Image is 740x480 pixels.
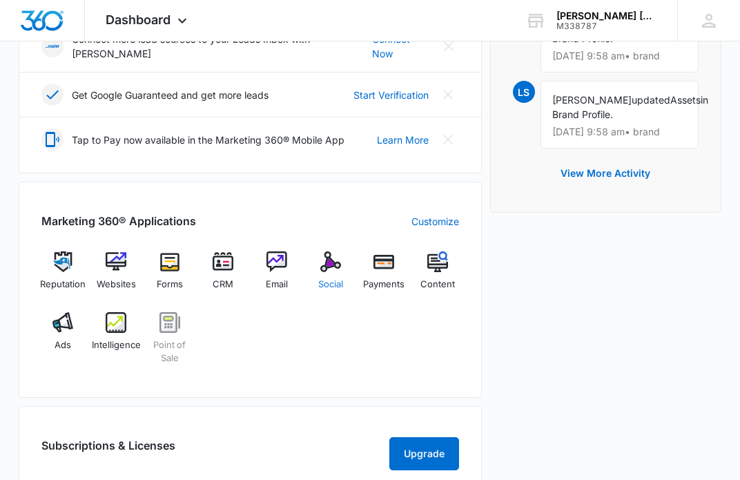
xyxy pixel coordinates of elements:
p: Connect more lead sources to your Leads Inbox with [PERSON_NAME] [72,32,372,61]
a: Connect Now [372,32,429,61]
span: Forms [157,278,183,291]
a: Point of Sale [148,312,191,375]
span: [PERSON_NAME] [552,94,632,106]
a: Intelligence [95,312,137,375]
button: Close [437,84,459,106]
button: Upgrade [389,437,459,470]
a: Email [255,251,298,301]
span: Dashboard [106,12,171,27]
span: Email [266,278,288,291]
a: Start Verification [353,88,429,102]
span: Payments [363,278,405,291]
a: Content [416,251,459,301]
a: Learn More [377,133,429,147]
p: Tap to Pay now available in the Marketing 360® Mobile App [72,133,344,147]
a: Forms [148,251,191,301]
button: Close [438,35,458,57]
span: LS [513,81,535,103]
p: [DATE] 9:58 am • brand [552,51,687,61]
span: Assets [670,94,701,106]
p: [DATE] 9:58 am • brand [552,127,687,137]
p: Get Google Guaranteed and get more leads [72,88,269,102]
span: Point of Sale [148,338,191,365]
a: Websites [95,251,137,301]
a: Ads [41,312,84,375]
button: Close [437,128,459,151]
span: Intelligence [92,338,141,352]
a: Social [309,251,352,301]
span: Websites [97,278,136,291]
span: Reputation [40,278,86,291]
a: Customize [411,214,459,229]
button: View More Activity [547,157,664,190]
span: Social [318,278,343,291]
div: account id [556,21,657,31]
span: Ads [55,338,71,352]
span: updated [632,94,670,106]
a: Reputation [41,251,84,301]
a: Payments [362,251,405,301]
h2: Subscriptions & Licenses [41,437,175,465]
a: CRM [202,251,245,301]
h2: Marketing 360® Applications [41,213,196,229]
div: account name [556,10,657,21]
span: Content [420,278,455,291]
span: CRM [213,278,233,291]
